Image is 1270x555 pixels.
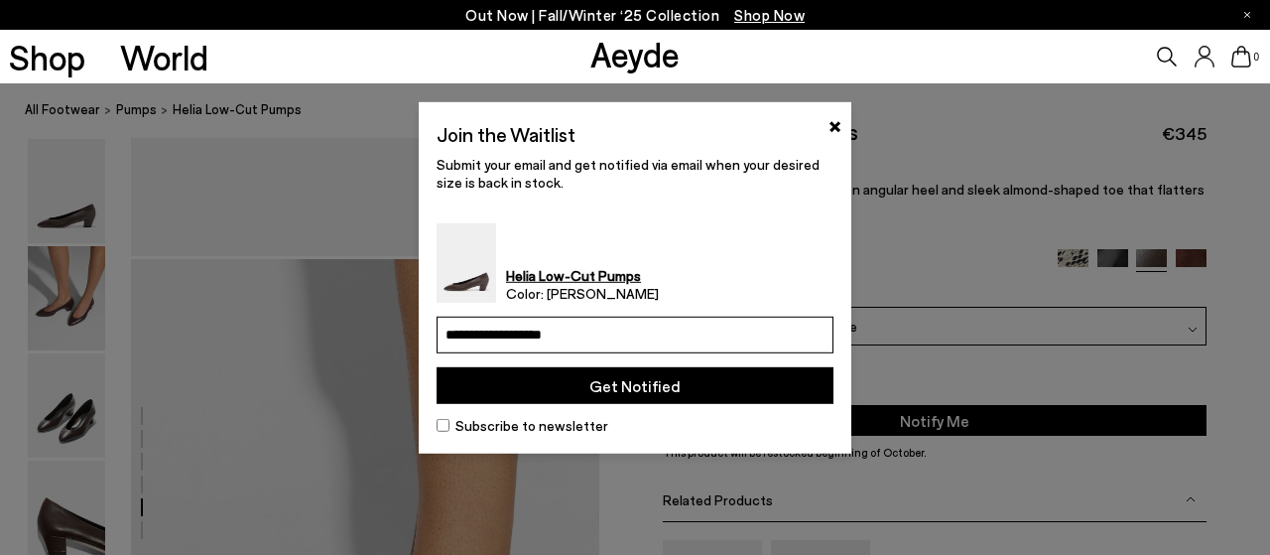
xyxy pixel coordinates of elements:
strong: Helia Low-Cut Pumps [506,266,659,284]
a: Shop [9,40,85,74]
span: 0 [1251,52,1261,63]
span: Color: [PERSON_NAME] [506,285,659,303]
button: × [828,111,841,135]
button: Get Notified [437,367,833,404]
p: Out Now | Fall/Winter ‘25 Collection [465,3,805,28]
p: Submit your email and get notified via email when your desired size is back in stock. [437,155,833,191]
a: Aeyde [590,33,680,74]
a: World [120,40,208,74]
label: Subscribe to newsletter [437,415,833,436]
span: Navigate to /collections/new-in [734,6,805,24]
img: Helia Low-Cut Pumps [437,223,496,303]
h2: Join the Waitlist [437,119,575,147]
input: Subscribe to newsletter [437,419,449,432]
a: 0 [1231,46,1251,68]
